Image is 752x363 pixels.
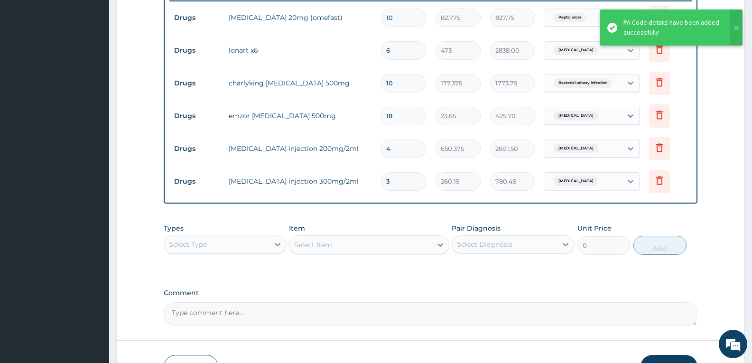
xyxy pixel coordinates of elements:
[5,259,181,292] textarea: Type your message and hit 'Enter'
[169,107,224,125] td: Drugs
[633,236,687,255] button: Add
[554,111,598,121] span: [MEDICAL_DATA]
[554,13,586,22] span: Peptic ulcer
[623,18,721,37] div: PA Code details have been added successfully
[49,53,159,65] div: Chat with us now
[164,289,697,297] label: Comment
[554,144,598,153] span: [MEDICAL_DATA]
[169,9,224,27] td: Drugs
[169,173,224,190] td: Drugs
[554,177,598,186] span: [MEDICAL_DATA]
[554,78,612,88] span: Bacterial urinary infection
[156,5,178,28] div: Minimize live chat window
[55,120,131,215] span: We're online!
[169,240,207,249] div: Select Type
[577,223,612,233] label: Unit Price
[452,223,501,233] label: Pair Diagnosis
[169,42,224,59] td: Drugs
[554,46,598,55] span: [MEDICAL_DATA]
[169,74,224,92] td: Drugs
[457,240,512,249] div: Select Diagnosis
[18,47,38,71] img: d_794563401_company_1708531726252_794563401
[169,140,224,158] td: Drugs
[224,8,376,27] td: [MEDICAL_DATA] 20mg (omefast)
[164,224,184,233] label: Types
[224,172,376,191] td: [MEDICAL_DATA] injection 300mg/2ml
[224,139,376,158] td: [MEDICAL_DATA] injection 200mg/2ml
[224,106,376,125] td: emzor [MEDICAL_DATA] 500mg
[224,74,376,93] td: charlyking [MEDICAL_DATA] 500mg
[289,223,305,233] label: Item
[224,41,376,60] td: lonart x6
